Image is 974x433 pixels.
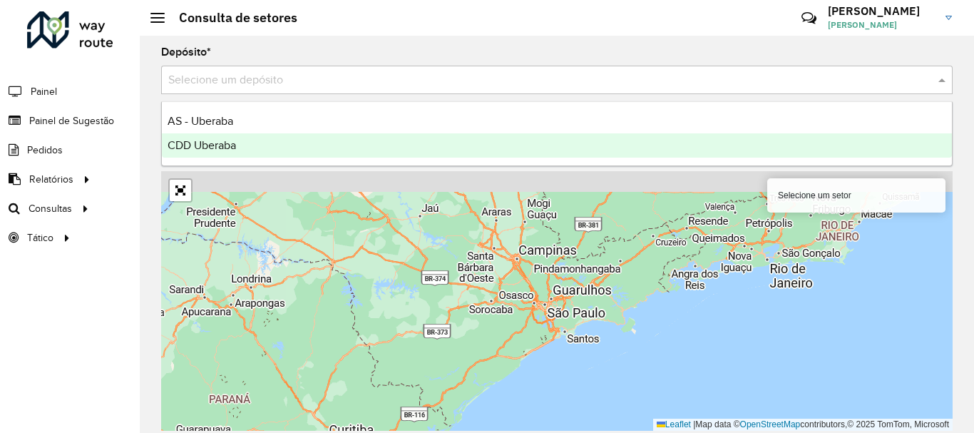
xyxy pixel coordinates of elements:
[161,44,211,61] label: Depósito
[29,201,72,216] span: Consultas
[168,115,233,127] span: AS - Uberaba
[740,419,801,429] a: OpenStreetMap
[828,19,935,31] span: [PERSON_NAME]
[165,10,297,26] h2: Consulta de setores
[31,84,57,99] span: Painel
[168,139,236,151] span: CDD Uberaba
[170,180,191,201] a: Abrir mapa em tela cheia
[653,419,953,431] div: Map data © contributors,© 2025 TomTom, Microsoft
[27,230,53,245] span: Tático
[27,143,63,158] span: Pedidos
[794,3,824,34] a: Contato Rápido
[161,101,953,166] ng-dropdown-panel: Options list
[828,4,935,18] h3: [PERSON_NAME]
[29,172,73,187] span: Relatórios
[29,113,114,128] span: Painel de Sugestão
[767,178,945,213] div: Selecione um setor
[657,419,691,429] a: Leaflet
[693,419,695,429] span: |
